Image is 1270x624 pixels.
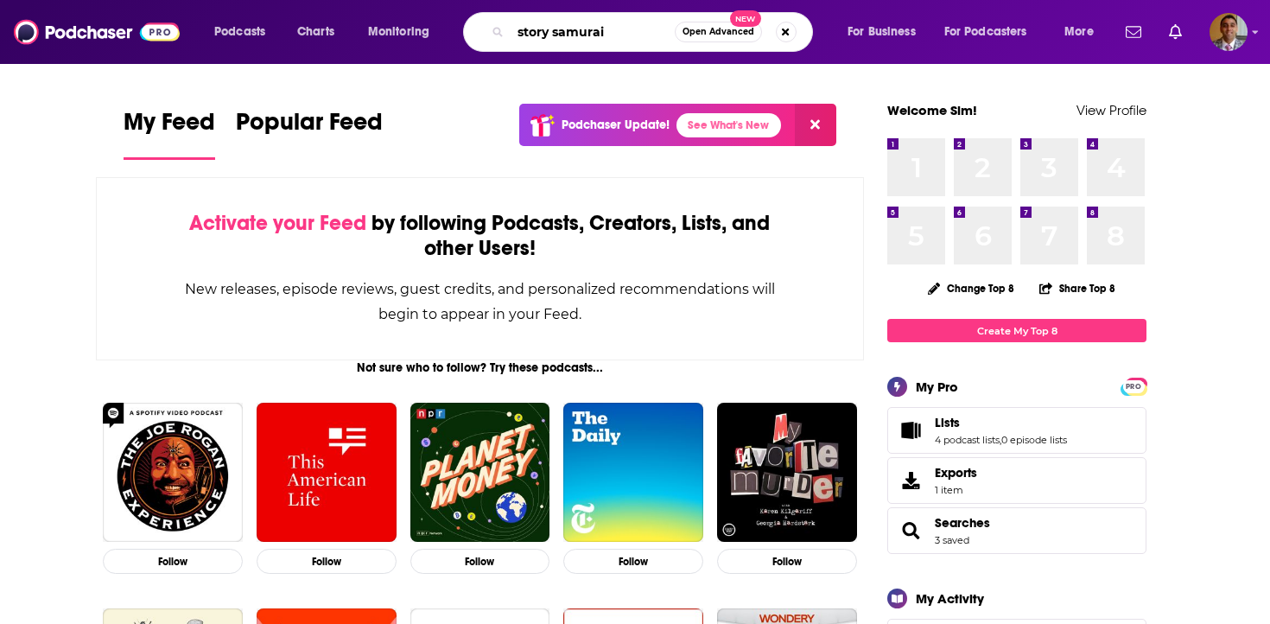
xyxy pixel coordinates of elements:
[1076,102,1146,118] a: View Profile
[1210,13,1248,51] button: Show profile menu
[933,18,1052,46] button: open menu
[103,549,243,574] button: Follow
[944,20,1027,44] span: For Podcasters
[1210,13,1248,51] span: Logged in as simaulakh21
[103,403,243,543] img: The Joe Rogan Experience
[935,515,990,531] a: Searches
[562,118,670,132] p: Podchaser Update!
[202,18,288,46] button: open menu
[887,319,1146,342] a: Create My Top 8
[887,457,1146,504] a: Exports
[835,18,937,46] button: open menu
[96,360,864,375] div: Not sure who to follow? Try these podcasts...
[887,407,1146,454] span: Lists
[14,16,180,48] img: Podchaser - Follow, Share and Rate Podcasts
[675,22,762,42] button: Open AdvancedNew
[563,403,703,543] img: The Daily
[893,468,928,493] span: Exports
[236,107,383,160] a: Popular Feed
[183,211,777,261] div: by following Podcasts, Creators, Lists, and other Users!
[848,20,916,44] span: For Business
[683,28,754,36] span: Open Advanced
[124,107,215,147] span: My Feed
[935,434,1000,446] a: 4 podcast lists
[1001,434,1067,446] a: 0 episode lists
[1038,271,1116,305] button: Share Top 8
[1052,18,1115,46] button: open menu
[893,519,928,543] a: Searches
[1119,17,1148,47] a: Show notifications dropdown
[410,549,550,574] button: Follow
[1123,380,1144,393] span: PRO
[935,484,977,496] span: 1 item
[297,20,334,44] span: Charts
[916,379,958,395] div: My Pro
[410,403,550,543] img: Planet Money
[887,102,977,118] a: Welcome Sim!
[236,107,383,147] span: Popular Feed
[368,20,429,44] span: Monitoring
[356,18,452,46] button: open menu
[935,534,969,546] a: 3 saved
[1123,379,1144,392] a: PRO
[563,549,703,574] button: Follow
[1064,20,1094,44] span: More
[935,415,1067,430] a: Lists
[286,18,345,46] a: Charts
[257,403,397,543] img: This American Life
[214,20,265,44] span: Podcasts
[893,418,928,443] a: Lists
[676,113,781,137] a: See What's New
[479,12,829,52] div: Search podcasts, credits, & more...
[257,549,397,574] button: Follow
[717,403,857,543] img: My Favorite Murder with Karen Kilgariff and Georgia Hardstark
[887,507,1146,554] span: Searches
[511,18,675,46] input: Search podcasts, credits, & more...
[918,277,1025,299] button: Change Top 8
[935,415,960,430] span: Lists
[1162,17,1189,47] a: Show notifications dropdown
[717,549,857,574] button: Follow
[1000,434,1001,446] span: ,
[730,10,761,27] span: New
[935,465,977,481] span: Exports
[189,210,366,236] span: Activate your Feed
[183,277,777,327] div: New releases, episode reviews, guest credits, and personalized recommendations will begin to appe...
[916,590,984,607] div: My Activity
[124,107,215,160] a: My Feed
[1210,13,1248,51] img: User Profile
